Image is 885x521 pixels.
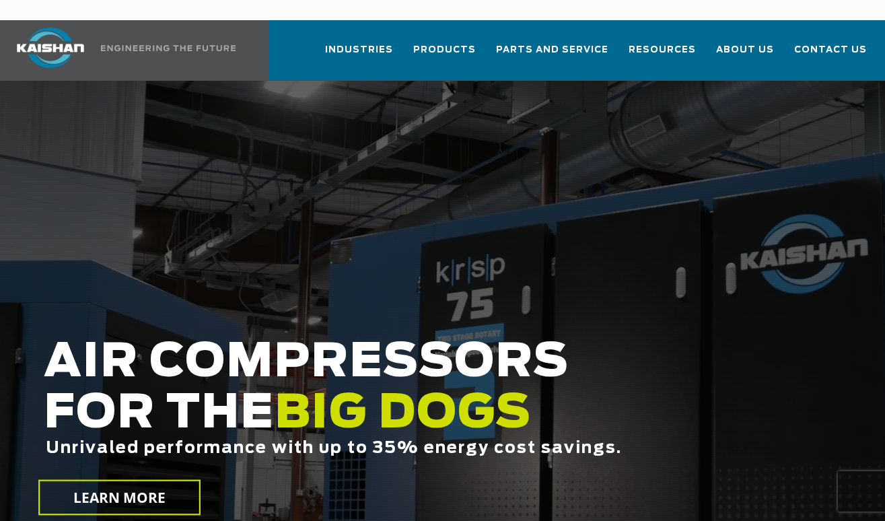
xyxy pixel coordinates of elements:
[325,32,393,78] a: Industries
[794,32,867,78] a: Contact Us
[275,391,532,437] span: BIG DOGS
[44,337,706,499] h2: AIR COMPRESSORS FOR THE
[629,42,696,58] span: Resources
[73,488,166,508] span: LEARN MORE
[101,45,236,51] img: Engineering the future
[413,42,476,58] span: Products
[716,32,774,78] a: About Us
[38,480,201,516] a: LEARN MORE
[325,42,393,58] span: Industries
[716,42,774,58] span: About Us
[629,32,696,78] a: Resources
[46,440,622,456] span: Unrivaled performance with up to 35% energy cost savings.
[496,42,608,58] span: Parts and Service
[496,32,608,78] a: Parts and Service
[794,42,867,58] span: Contact Us
[413,32,476,78] a: Products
